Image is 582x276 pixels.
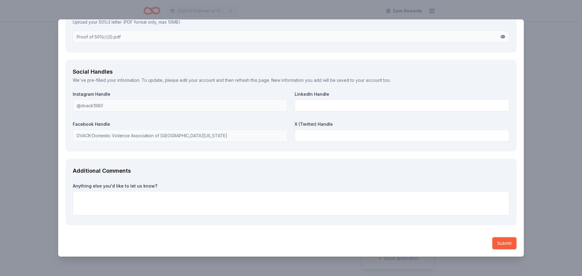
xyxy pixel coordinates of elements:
[73,121,287,127] label: Facebook Handle
[73,67,509,77] div: Social Handles
[77,33,121,40] div: Proof of 501(c)(3).pdf
[73,77,509,84] div: We've pre-filled your information. To update, please and then refresh this page. New information ...
[73,18,509,26] p: Upload your 501c3 letter (PDF format only, max 10MB)
[492,237,517,249] button: Submit
[73,166,509,176] div: Additional Comments
[73,91,287,97] label: Instagram Handle
[180,78,215,83] a: edit your account
[295,121,509,127] label: X (Twitter) Handle
[295,91,509,97] label: LinkedIn Handle
[73,183,509,189] label: Anything else you'd like to let us know?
